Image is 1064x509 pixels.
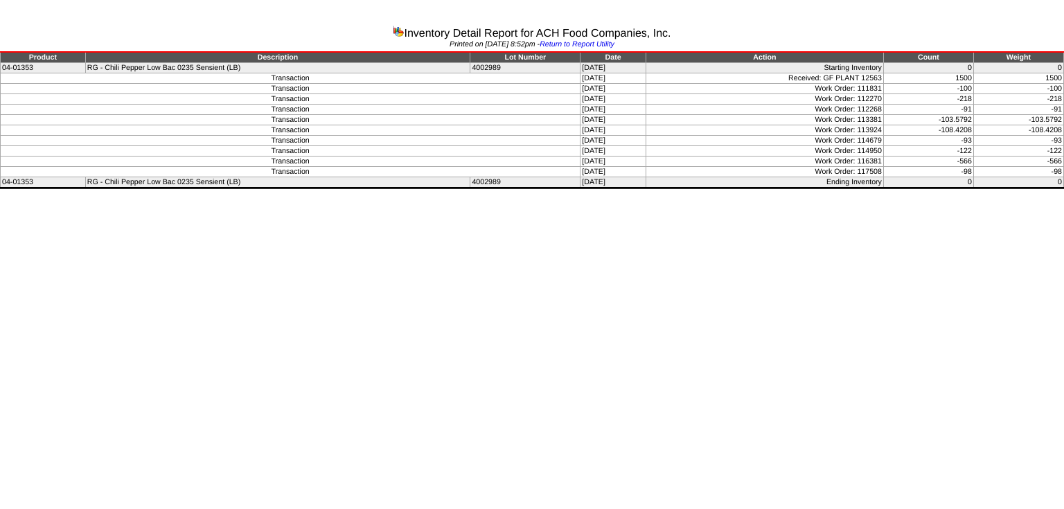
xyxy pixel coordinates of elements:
td: -122 [883,146,973,157]
td: [DATE] [580,63,646,73]
td: 4002989 [470,177,580,188]
td: [DATE] [580,73,646,84]
td: 04-01353 [1,63,86,73]
td: -91 [883,105,973,115]
td: 0 [883,177,973,188]
td: Product [1,52,86,63]
td: -218 [973,94,1063,105]
td: [DATE] [580,146,646,157]
td: Transaction [1,84,580,94]
td: -93 [883,136,973,146]
td: [DATE] [580,167,646,177]
td: -218 [883,94,973,105]
td: Transaction [1,105,580,115]
td: Transaction [1,115,580,125]
td: 4002989 [470,63,580,73]
td: Starting Inventory [646,63,883,73]
td: 04-01353 [1,177,86,188]
td: Work Order: 113381 [646,115,883,125]
td: -100 [973,84,1063,94]
td: -566 [883,157,973,167]
td: Work Order: 112270 [646,94,883,105]
a: Return to Report Utility [540,40,614,48]
td: -108.4208 [883,125,973,136]
td: [DATE] [580,125,646,136]
td: Transaction [1,157,580,167]
td: [DATE] [580,105,646,115]
td: [DATE] [580,94,646,105]
td: Transaction [1,167,580,177]
td: 0 [883,63,973,73]
td: -108.4208 [973,125,1063,136]
td: Transaction [1,146,580,157]
td: Work Order: 112268 [646,105,883,115]
td: Ending Inventory [646,177,883,188]
td: RG - Chili Pepper Low Bac 0235 Sensient (LB) [85,63,470,73]
td: 1500 [883,73,973,84]
td: Lot Number [470,52,580,63]
td: Work Order: 114679 [646,136,883,146]
td: -103.5792 [883,115,973,125]
td: -103.5792 [973,115,1063,125]
td: 0 [973,177,1063,188]
img: graph.gif [393,26,404,37]
td: [DATE] [580,84,646,94]
td: RG - Chili Pepper Low Bac 0235 Sensient (LB) [85,177,470,188]
td: Work Order: 111831 [646,84,883,94]
td: [DATE] [580,136,646,146]
td: Work Order: 117508 [646,167,883,177]
td: Count [883,52,973,63]
td: Description [85,52,470,63]
td: Transaction [1,73,580,84]
td: -566 [973,157,1063,167]
td: 0 [973,63,1063,73]
td: -91 [973,105,1063,115]
td: -100 [883,84,973,94]
td: Work Order: 114950 [646,146,883,157]
td: 1500 [973,73,1063,84]
td: -98 [883,167,973,177]
td: -122 [973,146,1063,157]
td: Action [646,52,883,63]
td: -98 [973,167,1063,177]
td: [DATE] [580,177,646,188]
td: Transaction [1,125,580,136]
td: Work Order: 116381 [646,157,883,167]
td: [DATE] [580,157,646,167]
td: Transaction [1,136,580,146]
td: [DATE] [580,115,646,125]
td: Date [580,52,646,63]
td: Work Order: 113924 [646,125,883,136]
td: Weight [973,52,1063,63]
td: Received: GF PLANT 12563 [646,73,883,84]
td: Transaction [1,94,580,105]
td: -93 [973,136,1063,146]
